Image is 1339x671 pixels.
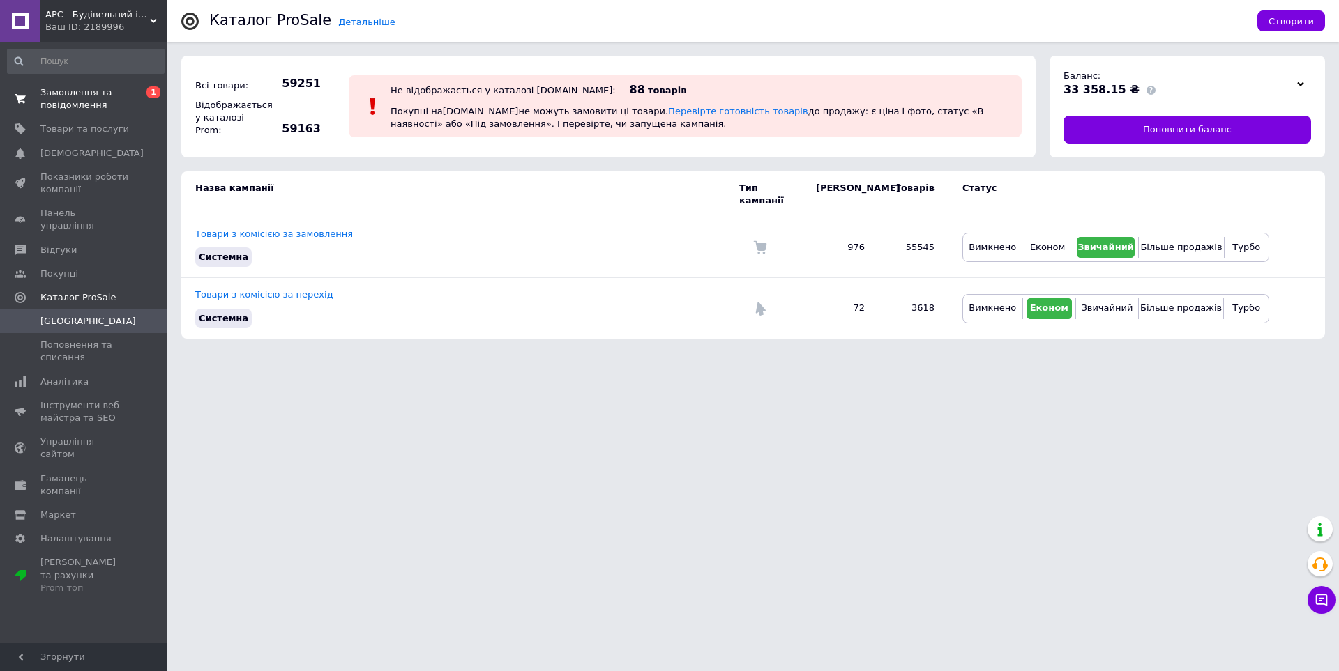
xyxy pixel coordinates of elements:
span: Товари та послуги [40,123,129,135]
span: Турбо [1232,302,1260,313]
td: Статус [948,171,1269,217]
button: Турбо [1227,298,1265,319]
span: 88 [630,83,645,96]
span: 33 358.15 ₴ [1064,83,1140,96]
div: Prom топ [40,582,129,594]
button: Створити [1257,10,1325,31]
span: АРС - Будівельний інтернет-гіпермаркет [45,8,150,21]
button: Звичайний [1077,237,1135,258]
a: Детальніше [338,17,395,27]
span: Панель управління [40,207,129,232]
span: [GEOGRAPHIC_DATA] [40,315,136,327]
span: Відгуки [40,244,77,256]
span: Маркет [40,509,76,521]
span: [PERSON_NAME] та рахунки [40,556,129,594]
span: Замовлення та повідомлення [40,86,129,111]
span: Звичайний [1081,302,1133,313]
a: Товари з комісією за перехід [195,289,333,300]
button: Більше продажів [1142,237,1220,258]
td: Назва кампанії [181,171,739,217]
div: Ваш ID: 2189996 [45,21,167,33]
input: Пошук [7,49,165,74]
button: Вимкнено [967,237,1018,258]
span: Звичайний [1077,242,1134,252]
span: Показники роботи компанії [40,171,129,196]
span: Поповнення та списання [40,339,129,364]
span: 59163 [272,121,321,137]
button: Турбо [1228,237,1265,258]
span: Аналітика [40,376,89,388]
td: 55545 [879,217,948,278]
span: Баланс: [1064,70,1100,81]
button: Економ [1027,298,1072,319]
span: Каталог ProSale [40,291,116,304]
a: Товари з комісією за замовлення [195,229,353,239]
span: Інструменти веб-майстра та SEO [40,399,129,424]
button: Економ [1026,237,1068,258]
span: Налаштування [40,532,112,545]
td: Тип кампанії [739,171,802,217]
td: 72 [802,278,879,339]
td: [PERSON_NAME] [802,171,879,217]
span: Вимкнено [969,242,1016,252]
img: :exclamation: [363,96,384,117]
td: 3618 [879,278,948,339]
span: Управління сайтом [40,435,129,461]
div: Каталог ProSale [209,13,331,28]
td: Товарів [879,171,948,217]
span: Економ [1030,242,1065,252]
span: Економ [1030,302,1068,313]
span: [DEMOGRAPHIC_DATA] [40,147,144,160]
span: Вимкнено [969,302,1016,313]
button: Більше продажів [1142,298,1220,319]
a: Перевірте готовність товарів [668,106,808,116]
span: 59251 [272,76,321,91]
button: Звичайний [1080,298,1135,319]
span: Покупці [40,268,78,280]
span: Турбо [1232,242,1260,252]
div: Відображається у каталозі Prom: [192,95,268,141]
div: Всі товари: [192,76,268,95]
a: Поповнити баланс [1064,116,1311,144]
span: Покупці на [DOMAIN_NAME] не можуть замовити ці товари. до продажу: є ціна і фото, статус «В наявн... [391,106,983,129]
button: Вимкнено [967,298,1019,319]
div: Не відображається у каталозі [DOMAIN_NAME]: [391,85,616,95]
span: Системна [199,252,248,262]
span: Більше продажів [1140,242,1222,252]
span: Поповнити баланс [1143,123,1232,136]
span: Більше продажів [1140,302,1222,313]
span: Гаманець компанії [40,472,129,498]
span: Створити [1269,16,1314,26]
span: Системна [199,313,248,323]
button: Чат з покупцем [1308,586,1336,614]
span: 1 [146,86,160,98]
img: Комісія за перехід [753,302,767,316]
span: товарів [648,85,686,95]
td: 976 [802,217,879,278]
img: Комісія за замовлення [753,240,767,254]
